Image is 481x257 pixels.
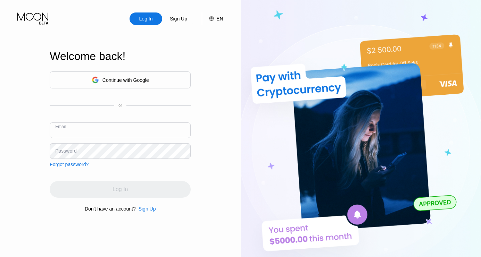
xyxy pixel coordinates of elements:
[102,77,149,83] div: Continue with Google
[85,206,136,212] div: Don't have an account?
[169,15,188,22] div: Sign Up
[50,50,191,63] div: Welcome back!
[118,103,122,108] div: or
[50,162,89,167] div: Forgot password?
[55,124,66,129] div: Email
[50,71,191,88] div: Continue with Google
[139,206,156,212] div: Sign Up
[130,12,162,25] div: Log In
[55,148,76,154] div: Password
[162,12,195,25] div: Sign Up
[136,206,156,212] div: Sign Up
[139,15,154,22] div: Log In
[202,12,223,25] div: EN
[216,16,223,22] div: EN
